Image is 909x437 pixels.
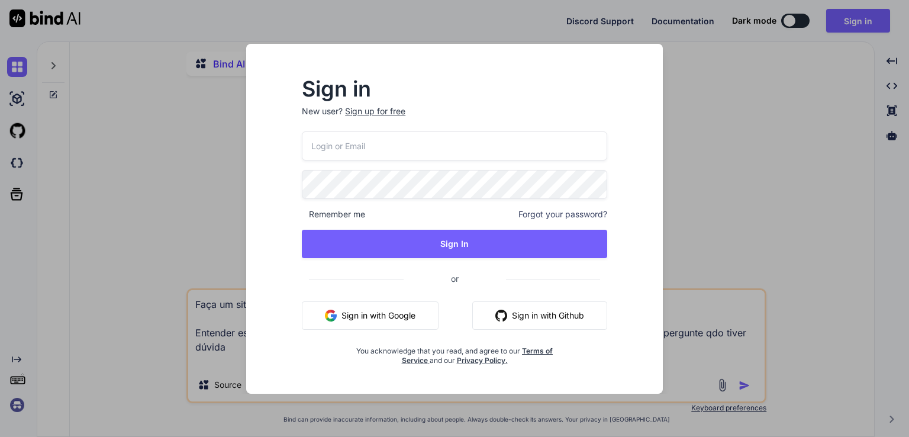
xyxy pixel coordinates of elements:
[302,131,607,160] input: Login or Email
[345,105,405,117] div: Sign up for free
[302,230,607,258] button: Sign In
[302,105,607,131] p: New user?
[302,301,439,330] button: Sign in with Google
[402,346,553,365] a: Terms of Service
[472,301,607,330] button: Sign in with Github
[495,310,507,322] img: github
[302,79,607,98] h2: Sign in
[325,310,337,322] img: google
[353,339,556,365] div: You acknowledge that you read, and agree to our and our
[302,208,365,220] span: Remember me
[404,264,506,293] span: or
[457,356,508,365] a: Privacy Policy.
[518,208,607,220] span: Forgot your password?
